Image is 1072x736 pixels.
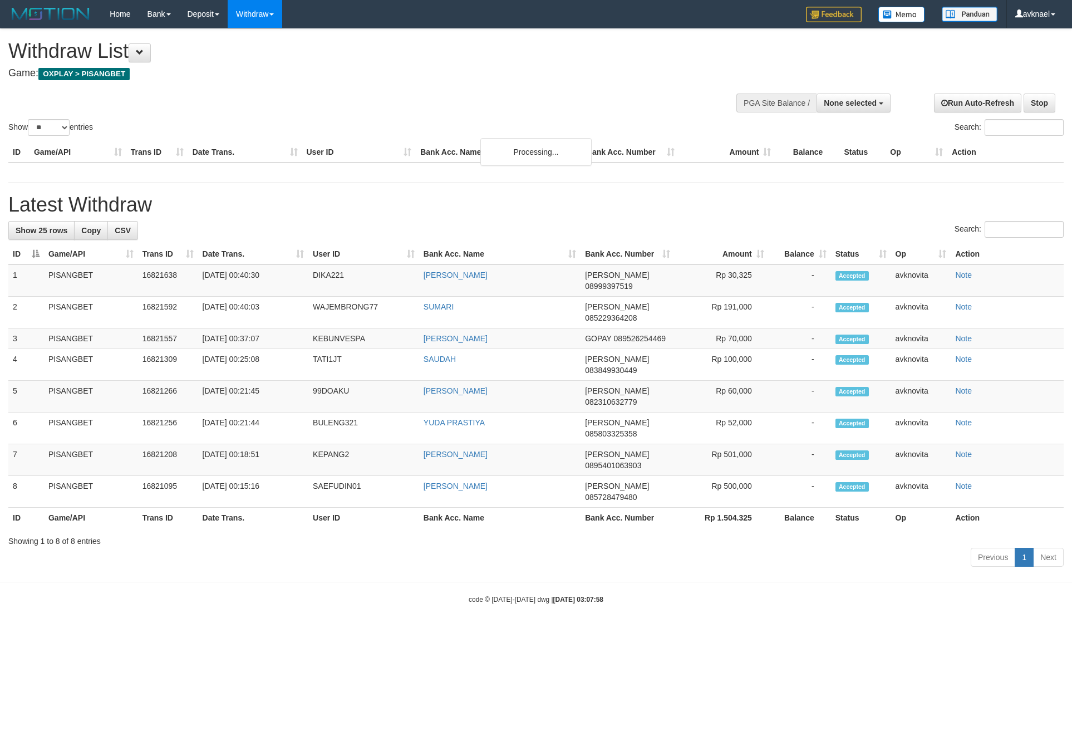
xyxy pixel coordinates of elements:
a: CSV [107,221,138,240]
th: Trans ID [126,142,188,163]
td: 16821592 [138,297,198,328]
th: Bank Acc. Number [582,142,679,163]
th: User ID [302,142,416,163]
td: Rp 191,000 [675,297,769,328]
td: PISANGBET [44,476,138,508]
th: ID [8,142,29,163]
td: - [769,349,831,381]
th: ID [8,508,44,528]
th: Op [886,142,947,163]
th: User ID: activate to sort column ascending [308,244,419,264]
label: Search: [955,221,1064,238]
th: Status [839,142,886,163]
td: - [769,381,831,413]
a: Note [955,418,972,427]
a: Run Auto-Refresh [934,94,1021,112]
a: Note [955,271,972,279]
td: PISANGBET [44,328,138,349]
a: Note [955,334,972,343]
td: BULENG321 [308,413,419,444]
label: Show entries [8,119,93,136]
th: Game/API: activate to sort column ascending [44,244,138,264]
td: - [769,264,831,297]
span: GOPAY [585,334,611,343]
td: DIKA221 [308,264,419,297]
img: Button%20Memo.svg [878,7,925,22]
td: - [769,297,831,328]
th: ID: activate to sort column descending [8,244,44,264]
th: Date Trans.: activate to sort column ascending [198,244,309,264]
td: 16821309 [138,349,198,381]
td: Rp 500,000 [675,476,769,508]
td: [DATE] 00:25:08 [198,349,309,381]
div: Showing 1 to 8 of 8 entries [8,531,1064,547]
a: [PERSON_NAME] [424,450,488,459]
th: Op [891,508,951,528]
td: PISANGBET [44,413,138,444]
th: Balance [775,142,839,163]
img: MOTION_logo.png [8,6,93,22]
td: 16821557 [138,328,198,349]
div: PGA Site Balance / [736,94,817,112]
td: 8 [8,476,44,508]
td: avknovita [891,349,951,381]
td: Rp 30,325 [675,264,769,297]
td: [DATE] 00:18:51 [198,444,309,476]
span: Accepted [835,450,869,460]
a: SAUDAH [424,355,456,364]
th: Rp 1.504.325 [675,508,769,528]
label: Search: [955,119,1064,136]
h1: Withdraw List [8,40,704,62]
span: Accepted [835,335,869,344]
span: Copy 089526254469 to clipboard [614,334,666,343]
td: Rp 52,000 [675,413,769,444]
span: Accepted [835,387,869,396]
span: OXPLAY > PISANGBET [38,68,130,80]
span: Copy [81,226,101,235]
th: Bank Acc. Name [416,142,582,163]
select: Showentries [28,119,70,136]
td: 16821256 [138,413,198,444]
td: - [769,476,831,508]
a: Previous [971,548,1015,567]
th: Status [831,508,891,528]
td: PISANGBET [44,349,138,381]
span: Copy 085229364208 to clipboard [585,313,637,322]
td: 4 [8,349,44,381]
a: [PERSON_NAME] [424,482,488,490]
th: Balance: activate to sort column ascending [769,244,831,264]
span: Copy 082310632779 to clipboard [585,398,637,406]
span: [PERSON_NAME] [585,386,649,395]
a: [PERSON_NAME] [424,386,488,395]
span: CSV [115,226,131,235]
td: 16821095 [138,476,198,508]
span: Accepted [835,419,869,428]
span: Copy 085803325358 to clipboard [585,429,637,438]
a: Note [955,450,972,459]
span: Copy 08999397519 to clipboard [585,282,633,291]
td: - [769,328,831,349]
button: None selected [817,94,891,112]
td: avknovita [891,413,951,444]
span: [PERSON_NAME] [585,482,649,490]
td: 16821638 [138,264,198,297]
td: avknovita [891,381,951,413]
th: Date Trans. [198,508,309,528]
td: 6 [8,413,44,444]
td: [DATE] 00:40:03 [198,297,309,328]
span: [PERSON_NAME] [585,271,649,279]
th: Action [947,142,1064,163]
td: - [769,413,831,444]
a: [PERSON_NAME] [424,271,488,279]
td: [DATE] 00:37:07 [198,328,309,349]
span: [PERSON_NAME] [585,355,649,364]
span: Show 25 rows [16,226,67,235]
td: 5 [8,381,44,413]
img: Feedback.jpg [806,7,862,22]
td: avknovita [891,476,951,508]
small: code © [DATE]-[DATE] dwg | [469,596,603,603]
td: avknovita [891,444,951,476]
td: [DATE] 00:15:16 [198,476,309,508]
td: 1 [8,264,44,297]
td: PISANGBET [44,297,138,328]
